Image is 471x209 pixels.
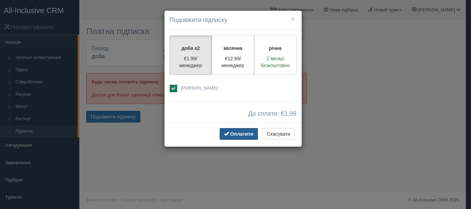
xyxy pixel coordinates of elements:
[284,110,296,117] span: 1.99
[262,128,294,140] button: Скасувати
[174,45,208,52] p: доба x2
[216,45,250,52] p: місячна
[216,55,250,69] p: €12.99/менеджер
[181,85,218,91] span: [PERSON_NAME]
[259,45,292,52] p: річна
[290,15,294,22] button: ×
[230,131,253,137] span: Оплатити
[174,55,208,69] p: €1.99/менеджер
[170,16,297,25] h4: Подовжити підписку
[259,55,292,69] p: 2 місяці безкоштовно
[248,111,297,117] span: До сплати: €
[220,128,258,140] button: Оплатити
